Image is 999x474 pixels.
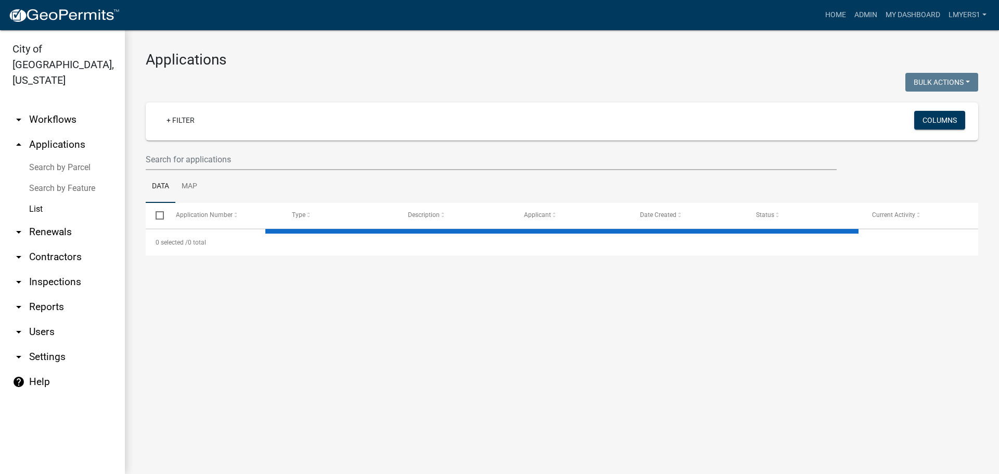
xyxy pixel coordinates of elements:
span: Application Number [176,211,233,219]
i: arrow_drop_down [12,251,25,263]
datatable-header-cell: Current Activity [862,203,978,228]
i: arrow_drop_up [12,138,25,151]
button: Bulk Actions [905,73,978,92]
datatable-header-cell: Description [398,203,514,228]
span: Date Created [640,211,676,219]
datatable-header-cell: Type [281,203,398,228]
datatable-header-cell: Date Created [630,203,746,228]
span: Type [292,211,305,219]
a: Admin [850,5,881,25]
a: + Filter [158,111,203,130]
a: lmyers1 [944,5,991,25]
h3: Applications [146,51,978,69]
span: Description [408,211,440,219]
span: 0 selected / [156,239,188,246]
input: Search for applications [146,149,837,170]
i: arrow_drop_down [12,113,25,126]
span: Status [756,211,774,219]
a: Data [146,170,175,203]
i: arrow_drop_down [12,326,25,338]
datatable-header-cell: Status [746,203,862,228]
datatable-header-cell: Applicant [514,203,630,228]
div: 0 total [146,229,978,255]
span: Current Activity [872,211,915,219]
i: arrow_drop_down [12,301,25,313]
i: arrow_drop_down [12,226,25,238]
a: Map [175,170,203,203]
button: Columns [914,111,965,130]
a: My Dashboard [881,5,944,25]
a: Home [821,5,850,25]
i: arrow_drop_down [12,276,25,288]
datatable-header-cell: Application Number [165,203,281,228]
i: help [12,376,25,388]
i: arrow_drop_down [12,351,25,363]
datatable-header-cell: Select [146,203,165,228]
span: Applicant [524,211,551,219]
